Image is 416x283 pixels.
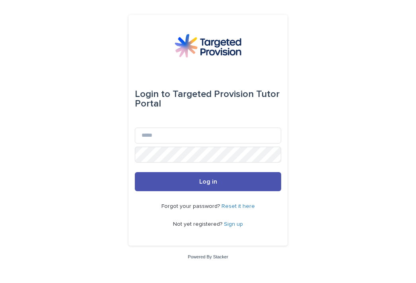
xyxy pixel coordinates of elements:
a: Powered By Stacker [188,254,228,259]
span: Not yet registered? [173,221,224,227]
div: Targeted Provision Tutor Portal [135,83,281,115]
span: Log in [199,178,217,185]
img: M5nRWzHhSzIhMunXDL62 [175,34,241,58]
span: Forgot your password? [161,204,222,209]
button: Log in [135,172,281,191]
a: Reset it here [222,204,255,209]
span: Login to [135,89,170,99]
a: Sign up [224,221,243,227]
